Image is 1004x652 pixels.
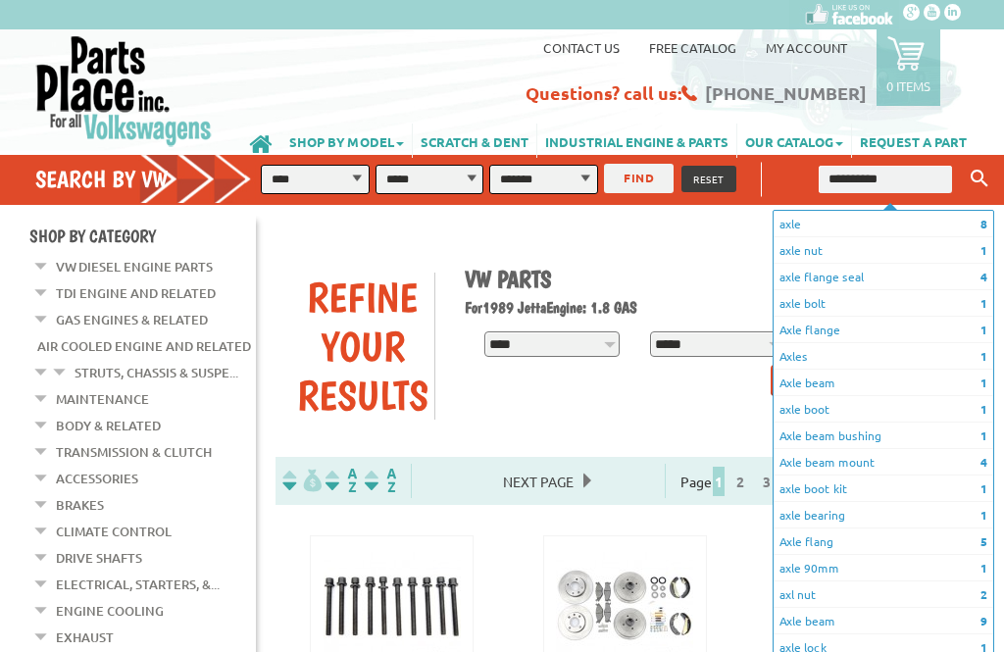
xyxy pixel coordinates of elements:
li: Axle beam mount [774,449,993,476]
span: Next Page [493,467,583,496]
span: RESET [693,172,725,186]
li: axle nut [774,237,993,264]
h4: Search by VW [35,165,265,193]
img: Sort by Headline [322,469,361,491]
a: Electrical, Starters, &... [56,572,220,597]
h1: VW Parts [465,265,960,293]
img: Parts Place Inc! [34,34,214,147]
li: Axle beam [774,608,993,634]
li: Axle beam [774,370,993,396]
button: Keyword Search [965,163,994,195]
a: Struts, Chassis & Suspe... [75,360,238,385]
p: 0 items [886,77,930,94]
span: 1 [980,400,987,418]
li: axle bolt [774,290,993,317]
a: 3 [758,473,776,490]
a: INDUSTRIAL ENGINE & PARTS [537,124,736,158]
li: axle boot [774,396,993,423]
button: Find [771,365,852,396]
div: Refine Your Results [290,273,434,420]
span: 1 [980,294,987,312]
li: Axle beam bushing [774,423,993,449]
a: Engine Cooling [56,598,164,624]
a: Transmission & Clutch [56,439,212,465]
a: Gas Engines & Related [56,307,208,332]
h2: 1989 Jetta [465,298,960,317]
span: 1 [980,426,987,444]
button: FIND [604,164,674,193]
li: axl nut [774,581,993,608]
span: 1 [980,479,987,497]
img: filterpricelow.svg [282,469,322,491]
a: Maintenance [56,386,149,412]
a: SCRATCH & DENT [413,124,536,158]
span: 1 [980,347,987,365]
a: OUR CATALOG [737,124,851,158]
a: SHOP BY MODEL [281,124,412,158]
span: 1 [980,241,987,259]
li: axle bearing [774,502,993,528]
a: VW Diesel Engine Parts [56,254,213,279]
span: 9 [980,612,987,629]
a: Brakes [56,492,104,518]
a: TDI Engine and Related [56,280,216,306]
a: Free Catalog [649,39,736,56]
span: For [465,298,482,317]
a: Contact us [543,39,620,56]
div: Page [665,464,847,497]
li: axle 90mm [774,555,993,581]
span: 1 [980,506,987,524]
span: 4 [980,453,987,471]
a: 2 [731,473,749,490]
h4: Shop By Category [29,226,256,246]
li: axle flange seal [774,264,993,290]
span: 1 [980,374,987,391]
span: 8 [980,215,987,232]
li: Axle flang [774,528,993,555]
span: 1 [713,467,725,496]
a: Body & Related [56,413,161,438]
span: 5 [980,532,987,550]
a: Air Cooled Engine and Related [37,333,251,359]
a: Climate Control [56,519,172,544]
span: 4 [980,268,987,285]
img: Sort by Sales Rank [361,469,400,491]
span: 1 [980,559,987,577]
span: Engine: 1.8 GAS [546,298,637,317]
button: RESET [681,166,736,192]
li: axle boot kit [774,476,993,502]
a: Next Page [493,473,583,490]
a: 0 items [877,29,940,106]
span: 1 [980,321,987,338]
li: Axle flange [774,317,993,343]
a: Drive Shafts [56,545,142,571]
span: 2 [980,585,987,603]
li: Axles [774,343,993,370]
a: My Account [766,39,847,56]
a: Exhaust [56,625,114,650]
a: REQUEST A PART [852,124,975,158]
li: axle [774,211,993,237]
a: Accessories [56,466,138,491]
